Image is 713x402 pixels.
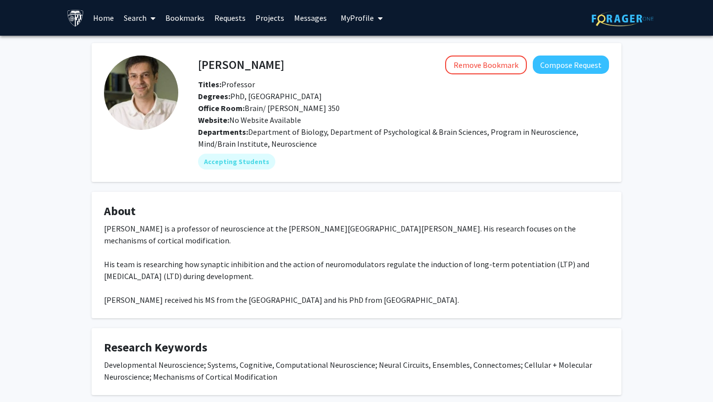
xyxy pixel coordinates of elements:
img: ForagerOne Logo [592,11,654,26]
span: Professor [198,79,255,89]
img: Johns Hopkins University Logo [67,9,84,27]
button: Remove Bookmark [445,56,527,74]
a: Projects [251,0,289,35]
iframe: Chat [7,357,42,395]
a: Search [119,0,160,35]
b: Office Room: [198,103,245,113]
div: [PERSON_NAME] is a professor of neuroscience at the [PERSON_NAME][GEOGRAPHIC_DATA][PERSON_NAME]. ... [104,223,609,306]
a: Messages [289,0,332,35]
span: PhD, [GEOGRAPHIC_DATA] [198,91,322,101]
h4: About [104,204,609,219]
span: My Profile [341,13,374,23]
a: Home [88,0,119,35]
mat-chip: Accepting Students [198,154,275,170]
button: Compose Request to Alfredo Kirkwood [533,56,609,74]
img: Profile Picture [104,56,178,130]
div: Developmental Neuroscience; Systems, Cognitive, Computational Neuroscience; Neural Circuits, Ense... [104,359,609,383]
b: Titles: [198,79,221,89]
span: Department of Biology, Department of Psychological & Brain Sciences, Program in Neuroscience, Min... [198,127,578,149]
a: Requests [209,0,251,35]
span: Brain/ [PERSON_NAME] 350 [198,103,340,113]
span: No Website Available [198,115,301,125]
b: Website: [198,115,229,125]
h4: Research Keywords [104,341,609,355]
b: Departments: [198,127,248,137]
a: Bookmarks [160,0,209,35]
h4: [PERSON_NAME] [198,56,284,74]
b: Degrees: [198,91,230,101]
